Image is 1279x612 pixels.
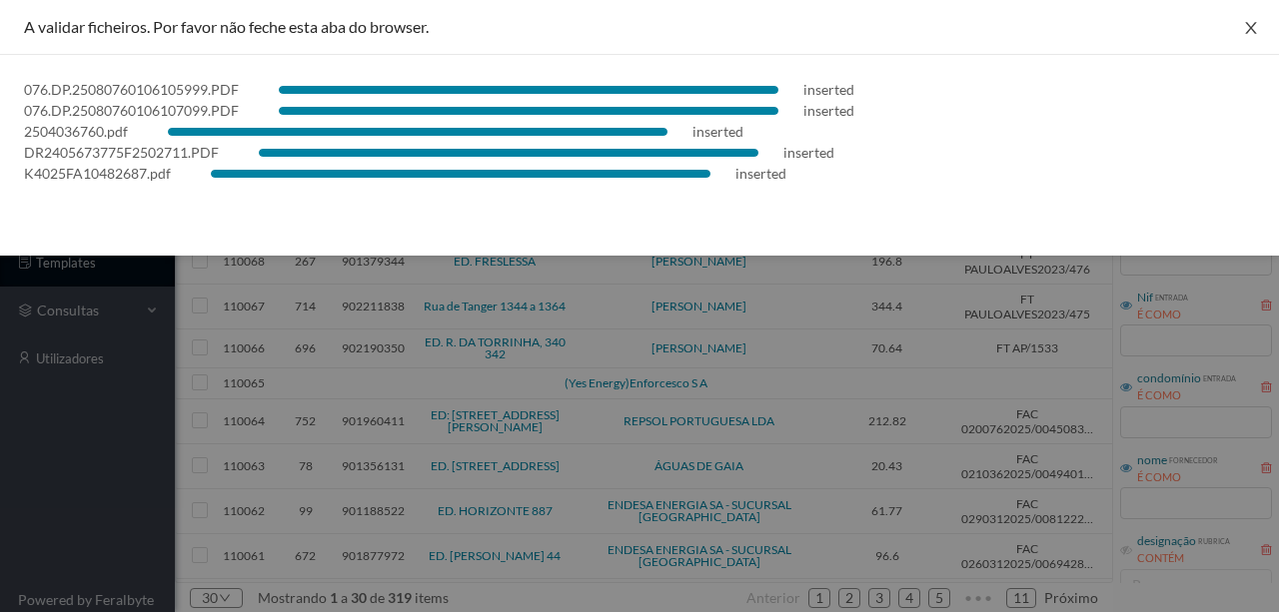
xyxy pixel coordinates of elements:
div: A validar ficheiros. Por favor não feche esta aba do browser. [24,16,1255,38]
div: inserted [803,79,854,100]
div: inserted [692,121,743,142]
div: DR2405673775F2502711.PDF [24,142,219,163]
div: inserted [783,142,834,163]
div: 076.DP.25080760106107099.PDF [24,100,239,121]
i: icon: close [1243,20,1259,36]
div: inserted [803,100,854,121]
div: 2504036760.pdf [24,121,128,142]
div: K4025FA10482687.pdf [24,163,171,184]
div: 076.DP.25080760106105999.PDF [24,79,239,100]
div: inserted [735,163,786,184]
